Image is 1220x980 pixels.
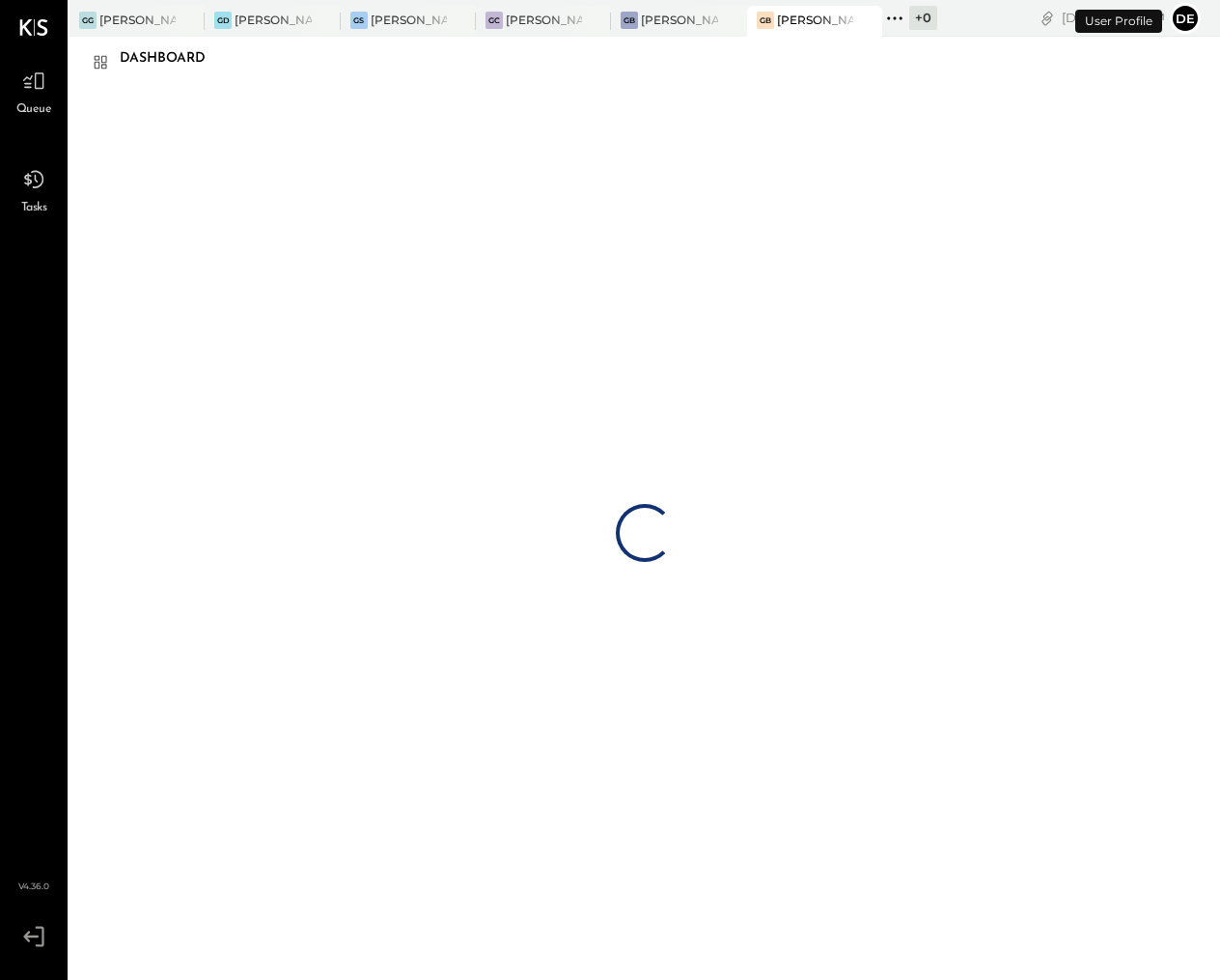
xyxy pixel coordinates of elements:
a: Queue [1,63,67,119]
div: copy link [1038,8,1057,28]
a: Tasks [1,161,67,217]
div: GB [621,12,638,29]
div: [PERSON_NAME] [GEOGRAPHIC_DATA] [99,12,176,28]
span: Queue [16,101,52,119]
div: [DATE] [1062,9,1165,27]
div: User Profile [1075,10,1162,33]
div: GG [79,12,97,29]
div: + 0 [909,6,937,30]
div: Dashboard [120,43,225,74]
div: [PERSON_NAME] [GEOGRAPHIC_DATA] [641,12,717,28]
div: [PERSON_NAME] Downtown [235,12,311,28]
div: [PERSON_NAME] Seaport [371,12,447,28]
button: de [1170,3,1201,34]
div: GC [485,12,503,29]
div: GB [757,12,774,29]
div: GS [350,12,368,29]
div: [PERSON_NAME] Back Bay [777,12,853,28]
span: Tasks [21,200,47,217]
div: GD [214,12,232,29]
div: [PERSON_NAME]- Causeway [506,12,582,28]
